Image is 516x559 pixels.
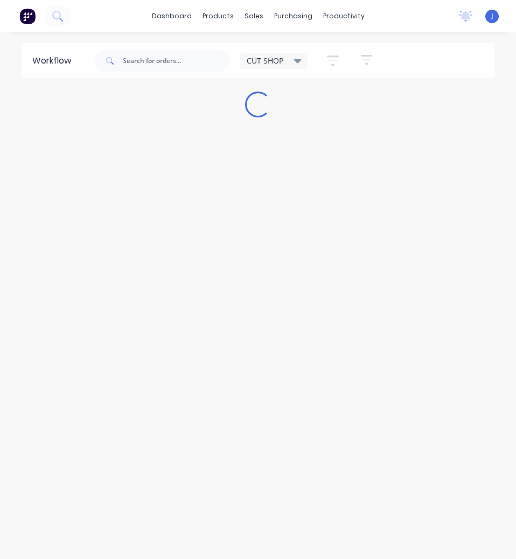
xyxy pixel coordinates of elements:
div: Workflow [32,54,76,67]
span: CUT SHOP [247,55,283,66]
div: purchasing [269,8,318,24]
div: sales [239,8,269,24]
input: Search for orders... [123,50,229,72]
img: Factory [19,8,36,24]
div: productivity [318,8,370,24]
span: J [491,11,493,21]
div: products [197,8,239,24]
a: dashboard [147,8,197,24]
